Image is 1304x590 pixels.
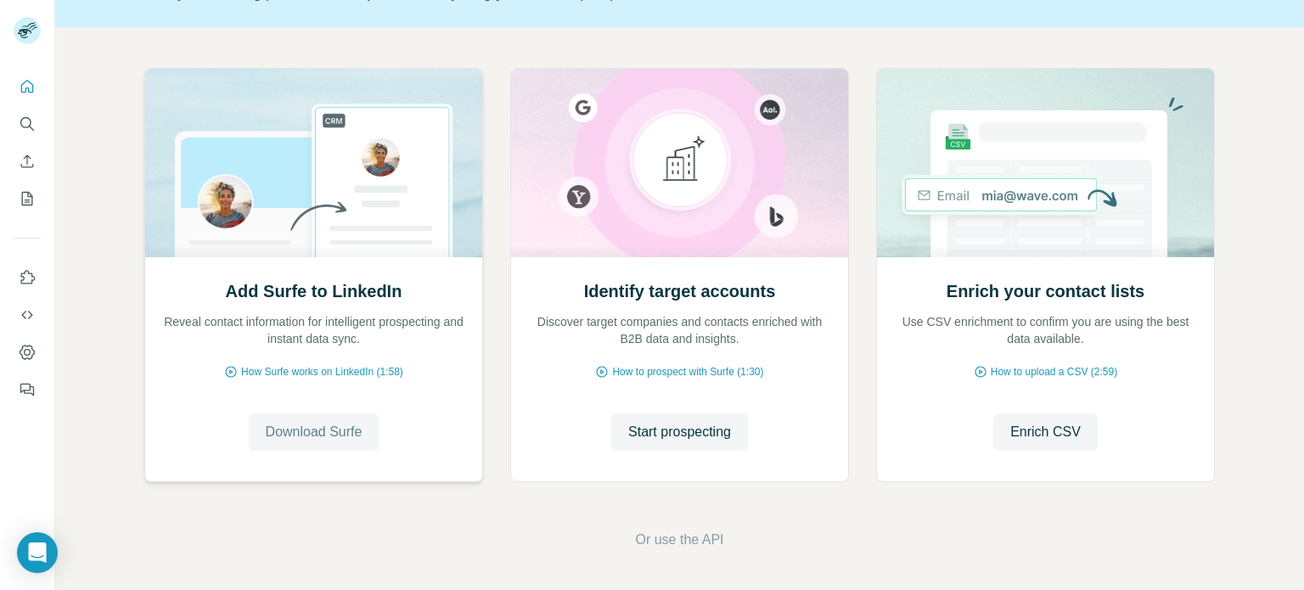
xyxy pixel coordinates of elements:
p: Discover target companies and contacts enriched with B2B data and insights. [528,313,831,347]
img: Enrich your contact lists [876,69,1215,257]
span: Start prospecting [628,422,731,442]
button: Start prospecting [611,413,748,451]
h2: Add Surfe to LinkedIn [226,279,402,303]
span: How to upload a CSV (2:59) [991,364,1117,379]
button: Use Surfe API [14,300,41,330]
span: How Surfe works on LinkedIn (1:58) [241,364,403,379]
button: Enrich CSV [993,413,1098,451]
button: Search [14,109,41,139]
span: Enrich CSV [1010,422,1081,442]
button: Download Surfe [249,413,379,451]
button: My lists [14,183,41,214]
button: Quick start [14,71,41,102]
button: Or use the API [635,530,723,550]
button: Dashboard [14,337,41,368]
h2: Enrich your contact lists [947,279,1144,303]
p: Use CSV enrichment to confirm you are using the best data available. [894,313,1197,347]
div: Open Intercom Messenger [17,532,58,573]
button: Enrich CSV [14,146,41,177]
span: How to prospect with Surfe (1:30) [612,364,763,379]
button: Use Surfe on LinkedIn [14,262,41,293]
p: Reveal contact information for intelligent prospecting and instant data sync. [162,313,465,347]
button: Feedback [14,374,41,405]
span: Download Surfe [266,422,363,442]
img: Add Surfe to LinkedIn [144,69,483,257]
h2: Identify target accounts [584,279,776,303]
img: Identify target accounts [510,69,849,257]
